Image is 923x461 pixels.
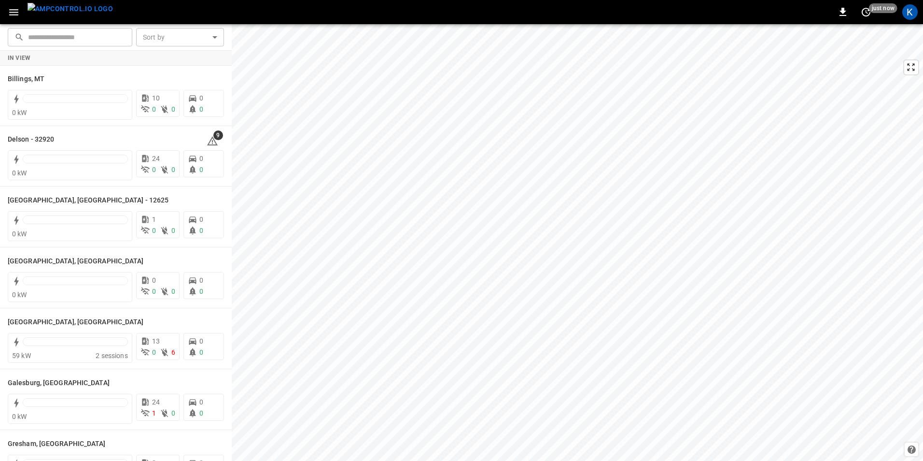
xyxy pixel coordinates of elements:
[12,230,27,238] span: 0 kW
[152,166,156,173] span: 0
[199,398,203,406] span: 0
[12,352,31,360] span: 59 kW
[171,166,175,173] span: 0
[152,288,156,295] span: 0
[858,4,874,20] button: set refresh interval
[171,227,175,234] span: 0
[8,55,31,61] strong: In View
[199,94,203,102] span: 0
[199,105,203,113] span: 0
[171,409,175,417] span: 0
[199,348,203,356] span: 0
[8,378,110,389] h6: Galesburg, IL
[199,276,203,284] span: 0
[232,24,923,461] canvas: Map
[152,348,156,356] span: 0
[152,94,160,102] span: 10
[152,155,160,162] span: 24
[152,398,160,406] span: 24
[199,216,203,223] span: 0
[199,155,203,162] span: 0
[152,276,156,284] span: 0
[152,105,156,113] span: 0
[12,413,27,420] span: 0 kW
[199,227,203,234] span: 0
[96,352,128,360] span: 2 sessions
[199,288,203,295] span: 0
[199,409,203,417] span: 0
[8,256,144,267] h6: Edwardsville, IL
[152,337,160,345] span: 13
[152,216,156,223] span: 1
[213,130,223,140] span: 9
[171,105,175,113] span: 0
[171,288,175,295] span: 0
[8,439,106,449] h6: Gresham, OR
[902,4,918,20] div: profile-icon
[152,409,156,417] span: 1
[8,134,54,145] h6: Delson - 32920
[199,337,203,345] span: 0
[8,317,144,328] h6: El Dorado Springs, MO
[8,74,44,85] h6: Billings, MT
[869,3,897,13] span: just now
[12,169,27,177] span: 0 kW
[12,291,27,299] span: 0 kW
[199,166,203,173] span: 0
[12,109,27,116] span: 0 kW
[28,3,113,15] img: ampcontrol.io logo
[8,195,168,206] h6: East Orange, NJ - 12625
[152,227,156,234] span: 0
[171,348,175,356] span: 6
